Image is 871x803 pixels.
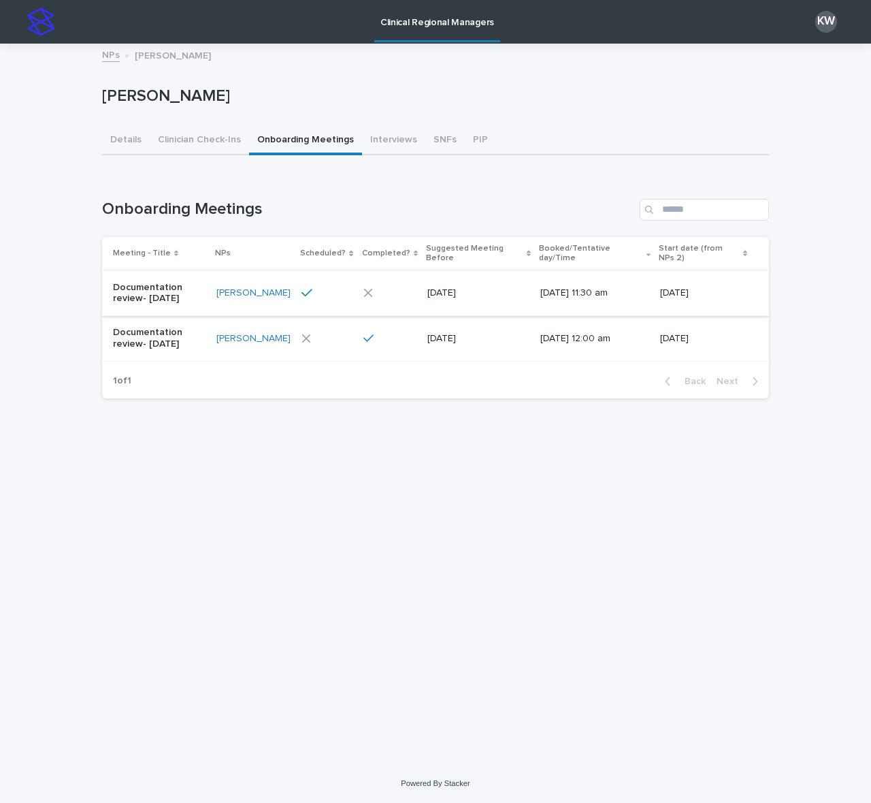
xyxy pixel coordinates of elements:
p: [DATE] 11:30 am [540,287,638,299]
p: [DATE] [660,287,747,299]
a: [PERSON_NAME] [216,333,291,345]
p: Completed? [362,246,410,261]
tr: Documentation review- [DATE][PERSON_NAME] [DATE][DATE] 11:30 am[DATE] [102,270,769,316]
a: Powered By Stacker [401,779,470,787]
p: [PERSON_NAME] [135,47,211,62]
p: Meeting - Title [113,246,171,261]
span: Next [717,377,746,386]
button: PIP [465,127,496,155]
p: [DATE] [660,333,747,345]
p: Documentation review- [DATE] [113,327,206,350]
div: KW [815,11,837,33]
img: stacker-logo-s-only.png [27,8,54,35]
p: [DATE] [427,287,525,299]
p: [PERSON_NAME] [102,86,763,106]
span: Back [676,377,706,386]
tr: Documentation review- [DATE][PERSON_NAME] [DATE][DATE] 12:00 am[DATE] [102,316,769,362]
p: Scheduled? [300,246,346,261]
p: 1 of 1 [102,364,142,398]
p: [DATE] [427,333,525,345]
button: Clinician Check-Ins [150,127,249,155]
a: [PERSON_NAME] [216,287,291,299]
button: SNFs [425,127,465,155]
input: Search [640,199,769,221]
button: Next [711,375,769,388]
h1: Onboarding Meetings [102,200,634,219]
a: NPs [102,46,120,62]
p: Documentation review- [DATE] [113,282,206,305]
p: Booked/Tentative day/Time [539,241,643,266]
p: Start date (from NPs 2) [659,241,740,266]
button: Back [654,375,711,388]
button: Onboarding Meetings [249,127,362,155]
p: NPs [215,246,231,261]
p: Suggested Meeting Before [426,241,523,266]
button: Details [102,127,150,155]
button: Interviews [362,127,425,155]
p: [DATE] 12:00 am [540,333,638,345]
